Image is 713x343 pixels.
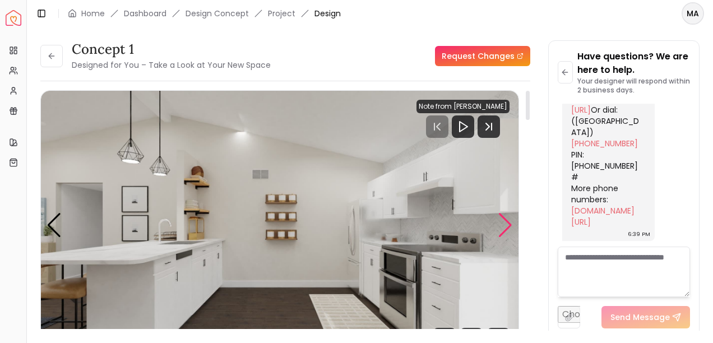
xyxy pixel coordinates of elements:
button: MA [682,2,704,25]
div: Next slide [498,213,513,238]
div: Previous slide [47,213,62,238]
li: Design Concept [186,8,249,19]
nav: breadcrumb [68,8,341,19]
h3: Concept 1 [72,40,271,58]
a: [DOMAIN_NAME][URL] [571,205,635,228]
a: Home [81,8,105,19]
p: Your designer will respond within 2 business days. [577,77,690,95]
small: Designed for You – Take a Look at Your New Space [72,59,271,71]
div: 6:39 PM [628,229,650,240]
a: Dashboard [124,8,166,19]
a: [DOMAIN_NAME][URL] [571,93,635,115]
img: Spacejoy Logo [6,10,21,26]
span: Design [314,8,341,19]
svg: Play [456,120,470,133]
svg: Next Track [478,115,500,138]
a: Project [268,8,295,19]
a: [PHONE_NUMBER] [571,138,638,149]
span: MA [683,3,703,24]
a: Request Changes [435,46,530,66]
a: Spacejoy [6,10,21,26]
p: Have questions? We are here to help. [577,50,690,77]
div: Note from [PERSON_NAME] [416,100,510,113]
